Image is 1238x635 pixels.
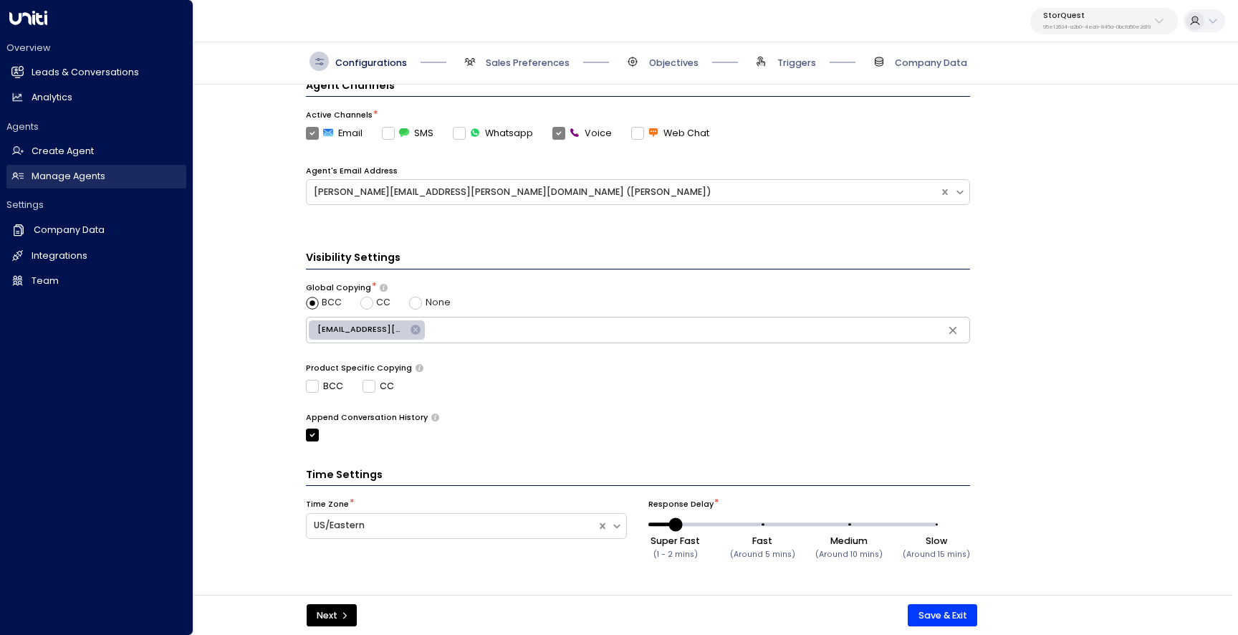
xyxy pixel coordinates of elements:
p: 95e12634-a2b0-4ea9-845a-0bcfa50e2d19 [1043,24,1151,30]
h4: Agent Channels [306,78,970,97]
button: Save & Exit [908,604,977,627]
h3: Time Settings [306,467,970,486]
label: Web Chat [631,127,709,140]
label: SMS [382,127,433,140]
h2: Analytics [32,91,72,105]
div: [PERSON_NAME][EMAIL_ADDRESS][PERSON_NAME][DOMAIN_NAME] ([PERSON_NAME]) [314,186,933,199]
label: Global Copying [306,282,371,294]
button: Next [307,604,357,627]
span: Objectives [649,57,699,70]
h2: Agents [6,120,186,133]
label: Append Conversation History [306,412,428,424]
span: None [426,296,451,310]
h2: Settings [6,199,186,211]
p: StorQuest [1043,11,1151,20]
a: Analytics [6,86,186,110]
label: BCC [306,380,343,393]
button: Clear [943,320,963,340]
label: CC [363,380,394,393]
div: Slow [903,535,970,548]
label: Whatsapp [453,127,533,140]
h2: Leads & Conversations [32,66,139,80]
h2: Company Data [34,224,105,237]
small: (Around 10 mins) [815,549,883,560]
h2: Create Agent [32,145,94,158]
h2: Integrations [32,249,87,263]
a: Integrations [6,244,186,268]
h2: Overview [6,42,186,54]
a: Create Agent [6,140,186,163]
a: Team [6,269,186,293]
div: Fast [730,535,795,548]
span: Company Data [895,57,967,70]
label: Time Zone [306,499,349,510]
span: [EMAIL_ADDRESS][DOMAIN_NAME] [309,324,414,335]
button: Only use if needed, as email clients normally append the conversation history to outgoing emails.... [431,414,439,421]
div: Super Fast [651,535,700,548]
label: Email [306,127,363,140]
label: Agent's Email Address [306,166,398,177]
a: Leads & Conversations [6,61,186,85]
span: Sales Preferences [486,57,570,70]
div: Medium [815,535,883,548]
button: Choose whether the agent should include specific emails in the CC or BCC line of all outgoing ema... [380,283,388,292]
a: Manage Agents [6,165,186,188]
small: (Around 15 mins) [903,549,970,560]
label: Active Channels [306,110,373,121]
span: Configurations [335,57,407,70]
h2: Manage Agents [32,170,105,183]
label: Response Delay [648,499,714,510]
span: BCC [322,296,342,310]
h2: Team [32,274,59,288]
div: [EMAIL_ADDRESS][DOMAIN_NAME] [309,320,425,340]
span: Triggers [777,57,816,70]
span: CC [376,296,390,310]
label: Voice [552,127,612,140]
small: (1 - 2 mins) [653,549,698,560]
a: Company Data [6,218,186,242]
button: StorQuest95e12634-a2b0-4ea9-845a-0bcfa50e2d19 [1030,8,1178,34]
button: Determine if there should be product-specific CC or BCC rules for all of the agent’s emails. Sele... [416,364,423,372]
h3: Visibility Settings [306,250,970,269]
small: (Around 5 mins) [730,549,795,560]
label: Product Specific Copying [306,363,412,374]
